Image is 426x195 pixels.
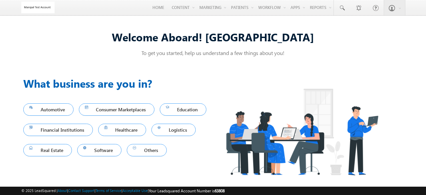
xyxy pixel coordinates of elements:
span: Others [133,146,161,155]
span: Software [83,146,116,155]
span: Automotive [29,105,68,114]
h3: What business are you in? [23,75,213,91]
span: Education [166,105,200,114]
img: Industry.png [213,75,391,188]
a: About [58,188,67,193]
a: Terms of Service [96,188,121,193]
p: To get you started, help us understand a few things about you! [23,49,403,56]
span: Your Leadsquared Account Number is [149,188,225,193]
div: Welcome Aboard! [GEOGRAPHIC_DATA] [23,30,403,44]
img: Custom Logo [21,2,55,13]
span: Logistics [157,125,190,134]
span: © 2025 LeadSquared | | | | | [21,188,225,194]
span: Financial Institutions [29,125,87,134]
span: Consumer Marketplaces [85,105,149,114]
span: Real Estate [29,146,66,155]
a: Contact Support [68,188,95,193]
span: Healthcare [104,125,140,134]
a: Acceptable Use [122,188,148,193]
span: 63808 [215,188,225,193]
